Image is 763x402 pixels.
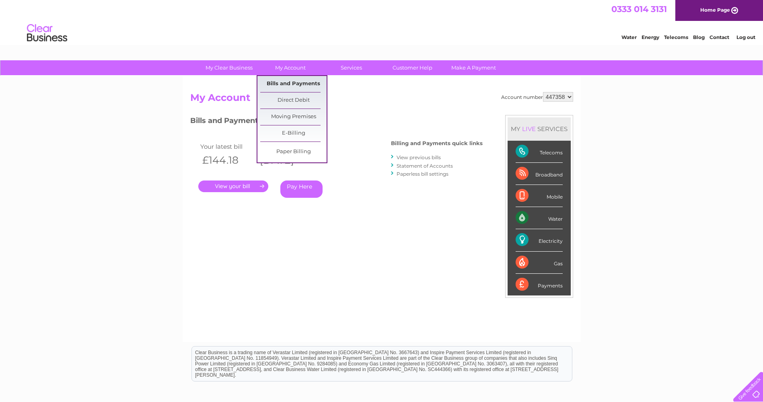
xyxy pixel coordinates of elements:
[196,60,262,75] a: My Clear Business
[397,163,453,169] a: Statement of Accounts
[664,34,688,40] a: Telecoms
[516,163,563,185] div: Broadband
[256,152,314,168] th: [DATE]
[190,92,573,107] h2: My Account
[516,207,563,229] div: Water
[508,117,571,140] div: MY SERVICES
[260,109,327,125] a: Moving Premises
[198,152,256,168] th: £144.18
[440,60,507,75] a: Make A Payment
[642,34,659,40] a: Energy
[611,4,667,14] a: 0333 014 3131
[192,4,572,39] div: Clear Business is a trading name of Verastar Limited (registered in [GEOGRAPHIC_DATA] No. 3667643...
[260,76,327,92] a: Bills and Payments
[260,125,327,142] a: E-Billing
[198,180,268,192] a: .
[391,140,483,146] h4: Billing and Payments quick links
[397,154,441,160] a: View previous bills
[621,34,637,40] a: Water
[516,141,563,163] div: Telecoms
[256,141,314,152] td: Invoice date
[198,141,256,152] td: Your latest bill
[397,171,448,177] a: Paperless bill settings
[280,180,323,198] a: Pay Here
[27,21,68,45] img: logo.png
[516,229,563,251] div: Electricity
[520,125,537,133] div: LIVE
[501,92,573,102] div: Account number
[190,115,483,129] h3: Bills and Payments
[260,92,327,109] a: Direct Debit
[260,144,327,160] a: Paper Billing
[379,60,446,75] a: Customer Help
[257,60,323,75] a: My Account
[710,34,729,40] a: Contact
[516,252,563,274] div: Gas
[516,274,563,295] div: Payments
[693,34,705,40] a: Blog
[736,34,755,40] a: Log out
[318,60,385,75] a: Services
[516,185,563,207] div: Mobile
